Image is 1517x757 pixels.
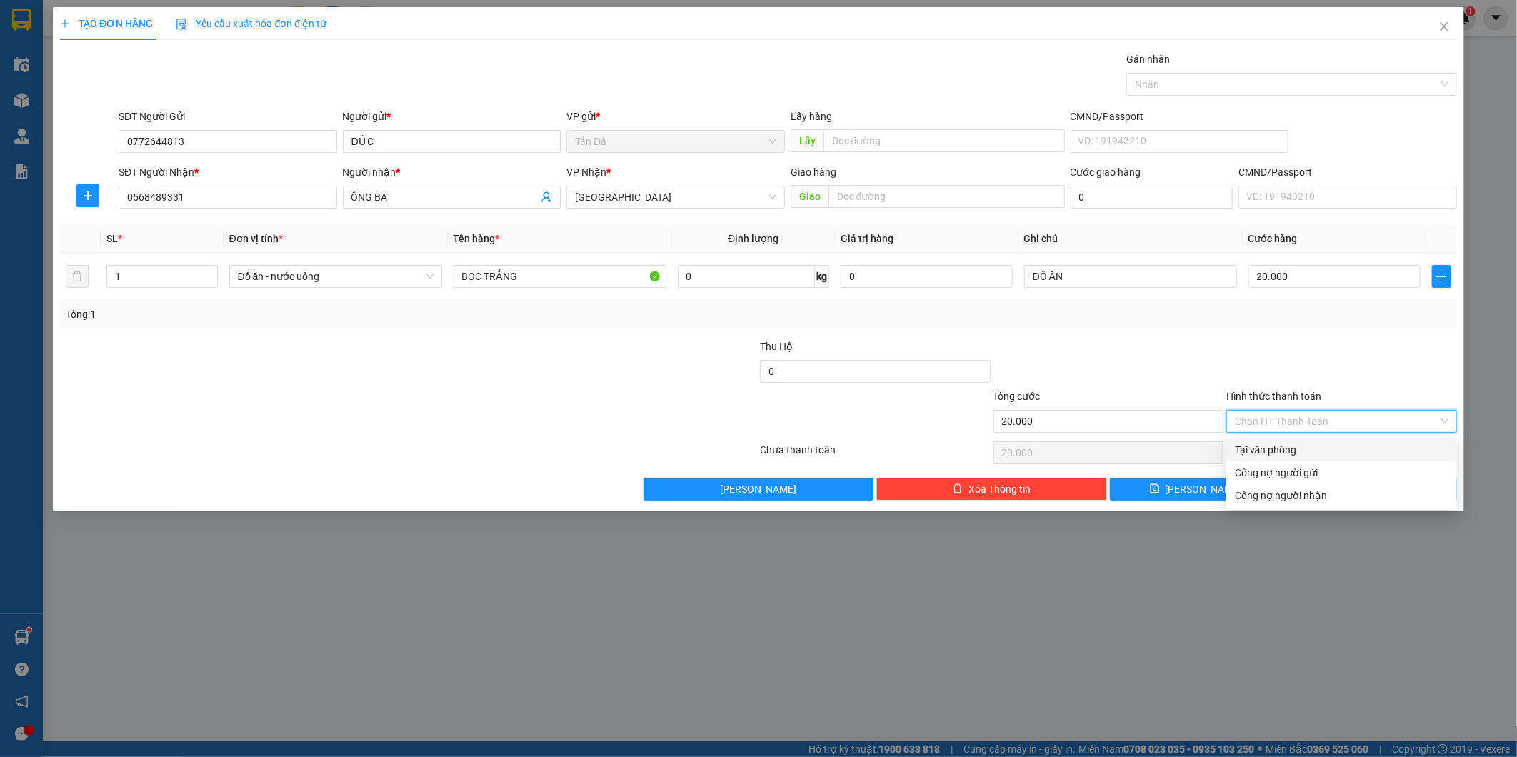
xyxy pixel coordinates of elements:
div: Cước gửi hàng sẽ được ghi vào công nợ của người nhận [1226,484,1457,507]
span: plus [1433,271,1451,282]
img: icon [176,19,187,30]
span: TẠO ĐƠN HÀNG [60,18,153,29]
div: Người gửi [343,109,561,124]
div: Tại văn phòng [1235,442,1448,458]
button: plus [76,184,99,207]
th: Ghi chú [1018,225,1243,253]
button: Close [1424,7,1464,47]
div: Công nợ người nhận [1235,488,1448,503]
span: Tổng cước [993,391,1041,402]
input: Dọc đường [828,185,1065,208]
div: Công nợ người gửi [1235,465,1448,481]
span: Tản Đà [575,131,776,152]
span: Lấy [791,129,823,152]
div: SĐT Người Gửi [119,109,337,124]
label: Gán nhãn [1126,54,1170,65]
span: kg [815,265,829,288]
div: CMND/Passport [1238,164,1457,180]
span: Định lượng [728,233,778,244]
span: Yêu cầu xuất hóa đơn điện tử [176,18,326,29]
div: Cước gửi hàng sẽ được ghi vào công nợ của người gửi [1226,461,1457,484]
div: CMND/Passport [1071,109,1289,124]
span: Cước hàng [1248,233,1298,244]
div: Chưa thanh toán [758,442,992,467]
span: SL [106,233,118,244]
span: plus [60,19,70,29]
span: Lấy hàng [791,111,832,122]
button: deleteXóa Thông tin [876,478,1107,501]
span: Tên hàng [454,233,500,244]
span: Giá trị hàng [841,233,893,244]
span: VP Nhận [566,166,606,178]
span: user-add [541,191,552,203]
div: VP gửi [566,109,785,124]
button: save[PERSON_NAME] [1110,478,1282,501]
span: [PERSON_NAME] [721,481,797,497]
div: SĐT Người Nhận [119,164,337,180]
span: delete [953,483,963,495]
span: close [1438,21,1450,32]
span: Đơn vị tính [229,233,283,244]
button: delete [66,265,89,288]
div: Tổng: 1 [66,306,585,322]
span: Thu Hộ [760,341,793,352]
span: Giao [791,185,828,208]
span: Xóa Thông tin [968,481,1031,497]
label: Hình thức thanh toán [1226,391,1321,402]
input: 0 [841,265,1013,288]
span: [PERSON_NAME] [1166,481,1242,497]
span: Giao hàng [791,166,836,178]
label: Cước giao hàng [1071,166,1141,178]
input: Cước giao hàng [1071,186,1233,209]
button: [PERSON_NAME] [644,478,874,501]
span: Đồ ăn - nước uống [238,266,434,287]
span: plus [77,190,99,201]
span: save [1150,483,1160,495]
span: Tân Châu [575,186,776,208]
button: plus [1432,265,1451,288]
input: Ghi Chú [1024,265,1237,288]
input: Dọc đường [823,129,1065,152]
div: Người nhận [343,164,561,180]
input: VD: Bàn, Ghế [454,265,666,288]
